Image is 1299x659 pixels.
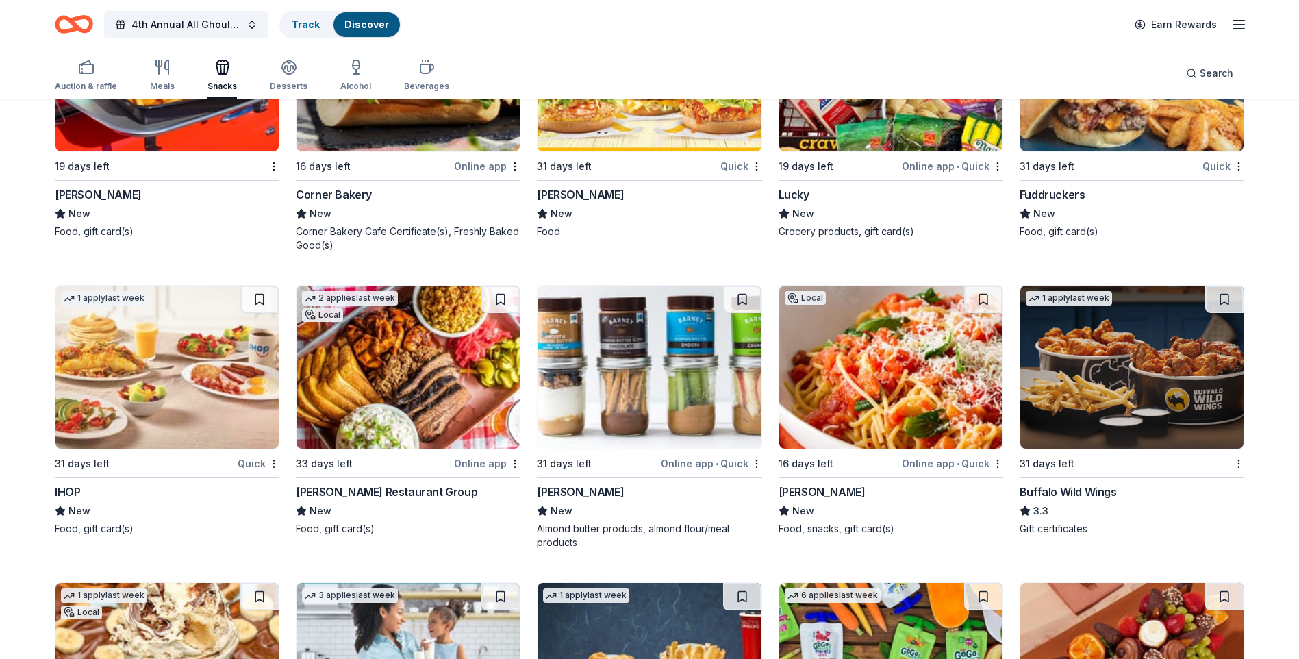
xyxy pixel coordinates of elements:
span: • [957,458,959,469]
button: Alcohol [340,53,371,99]
div: Fuddruckers [1020,186,1085,203]
img: Image for Gelson's [779,286,1002,449]
div: [PERSON_NAME] [55,186,142,203]
span: New [551,503,572,519]
div: Food, gift card(s) [1020,225,1244,238]
div: Online app Quick [902,158,1003,175]
div: [PERSON_NAME] [537,484,624,500]
div: Quick [1202,158,1244,175]
div: 19 days left [55,158,110,175]
div: Alcohol [340,81,371,92]
div: Local [785,291,826,305]
div: Desserts [270,81,307,92]
div: [PERSON_NAME] [779,484,866,500]
a: Discover [344,18,389,30]
div: 2 applies last week [302,291,398,306]
span: New [1033,206,1055,222]
a: Image for Gelson'sLocal16 days leftOnline app•Quick[PERSON_NAME]NewFood, snacks, gift card(s) [779,285,1003,536]
img: Image for Buffalo Wild Wings [1020,286,1244,449]
div: Food, gift card(s) [55,225,279,238]
a: Image for Barney Butter31 days leftOnline app•Quick[PERSON_NAME]NewAlmond butter products, almond... [537,285,761,549]
div: Food, snacks, gift card(s) [779,522,1003,536]
div: 1 apply last week [543,588,629,603]
div: 3 applies last week [302,588,398,603]
div: Quick [238,455,279,472]
img: Image for IHOP [55,286,279,449]
div: Food, gift card(s) [55,522,279,536]
span: New [551,206,572,222]
div: 16 days left [779,456,833,472]
div: 31 days left [1020,456,1074,472]
span: New [310,206,331,222]
span: 4th Annual All Ghouls Gala [131,16,241,33]
button: 4th Annual All Ghouls Gala [104,11,268,38]
button: Search [1175,60,1244,87]
span: 3.3 [1033,503,1048,519]
button: Snacks [207,53,237,99]
div: 31 days left [55,456,110,472]
div: Local [61,606,102,619]
div: Online app [454,455,520,472]
div: Online app [454,158,520,175]
div: Food, gift card(s) [296,522,520,536]
a: Track [292,18,320,30]
span: New [792,503,814,519]
span: New [68,503,90,519]
div: Online app Quick [902,455,1003,472]
button: Beverages [404,53,449,99]
div: Corner Bakery [296,186,372,203]
a: Image for Cohn Restaurant Group2 applieslast weekLocal33 days leftOnline app[PERSON_NAME] Restaur... [296,285,520,536]
div: 1 apply last week [1026,291,1112,306]
span: New [68,206,90,222]
div: 6 applies last week [785,588,881,603]
a: Image for IHOP1 applylast week31 days leftQuickIHOPNewFood, gift card(s) [55,285,279,536]
div: Corner Bakery Cafe Certificate(s), Freshly Baked Good(s) [296,225,520,252]
button: Meals [150,53,175,99]
span: • [957,161,959,172]
div: 1 apply last week [61,588,147,603]
span: • [716,458,718,469]
div: 1 apply last week [61,291,147,306]
a: Image for Buffalo Wild Wings1 applylast week31 days leftBuffalo Wild Wings3.3Gift certificates [1020,285,1244,536]
button: TrackDiscover [279,11,401,38]
div: Auction & raffle [55,81,117,92]
img: Image for Barney Butter [538,286,761,449]
div: Local [302,308,343,322]
div: 16 days left [296,158,351,175]
div: Lucky [779,186,809,203]
div: 31 days left [537,456,592,472]
div: Gift certificates [1020,522,1244,536]
span: Search [1200,65,1233,82]
div: Food [537,225,761,238]
button: Auction & raffle [55,53,117,99]
div: Snacks [207,81,237,92]
div: Beverages [404,81,449,92]
div: Quick [720,158,762,175]
div: 33 days left [296,456,353,472]
button: Desserts [270,53,307,99]
span: New [792,206,814,222]
a: Earn Rewards [1126,12,1225,37]
div: 19 days left [779,158,833,175]
div: Meals [150,81,175,92]
div: Almond butter products, almond flour/meal products [537,522,761,549]
div: 31 days left [1020,158,1074,175]
div: Online app Quick [661,455,762,472]
div: [PERSON_NAME] [537,186,624,203]
img: Image for Cohn Restaurant Group [297,286,520,449]
div: [PERSON_NAME] Restaurant Group [296,484,477,500]
div: Buffalo Wild Wings [1020,484,1117,500]
a: Home [55,8,93,40]
span: New [310,503,331,519]
div: IHOP [55,484,80,500]
div: Grocery products, gift card(s) [779,225,1003,238]
div: 31 days left [537,158,592,175]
